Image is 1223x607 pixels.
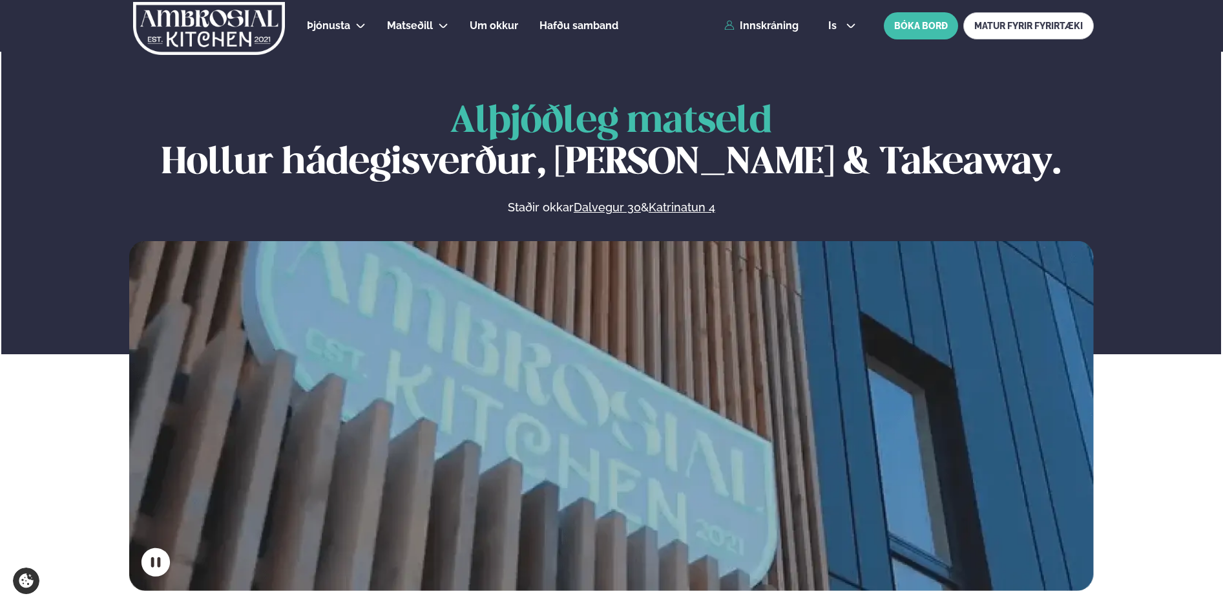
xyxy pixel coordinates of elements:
p: Staðir okkar & [367,200,855,215]
a: Þjónusta [307,18,350,34]
a: Katrinatun 4 [649,200,715,215]
h1: Hollur hádegisverður, [PERSON_NAME] & Takeaway. [129,101,1094,184]
button: BÓKA BORÐ [884,12,958,39]
a: Matseðill [387,18,433,34]
img: logo [132,2,286,55]
span: Þjónusta [307,19,350,32]
a: Um okkur [470,18,518,34]
a: MATUR FYRIR FYRIRTÆKI [963,12,1094,39]
span: Matseðill [387,19,433,32]
a: Innskráning [724,20,799,32]
a: Hafðu samband [539,18,618,34]
span: is [828,21,841,31]
a: Dalvegur 30 [574,200,641,215]
span: Hafðu samband [539,19,618,32]
a: Cookie settings [13,568,39,594]
button: is [818,21,866,31]
span: Alþjóðleg matseld [450,104,772,140]
span: Um okkur [470,19,518,32]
